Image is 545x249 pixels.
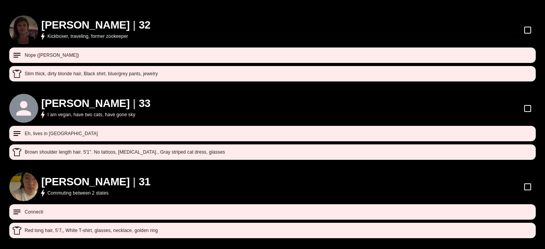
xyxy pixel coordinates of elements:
[25,208,43,215] p: Connecti
[47,190,108,196] p: Commuting between 2 states
[41,19,130,32] h1: [PERSON_NAME]
[133,19,135,32] h1: |
[9,15,38,44] img: Nicole
[41,97,130,110] h1: [PERSON_NAME]
[25,52,79,59] p: Nope ([PERSON_NAME])
[47,33,128,40] p: Kickboxer, traveling, former zookeeper
[139,97,150,110] h1: 33
[133,176,135,188] h1: |
[25,227,158,234] p: Red long hair, 5’7, , White T-shirt, glasses, necklace, golden ring
[25,149,225,156] p: Brown shoulder length hair. 5'1''. No tattoos, [MEDICAL_DATA]. , Gray striped cat dress, glasses
[47,111,135,118] p: I am vegan, have two cats, have gone sky
[41,176,130,188] h1: [PERSON_NAME]
[25,70,158,77] p: Slim thick, dirty blonde hair , Black shirt, blue/grey pants, jewelry
[9,172,38,201] img: Nicola
[25,130,98,137] p: Eh, lives in [GEOGRAPHIC_DATA]
[139,19,150,32] h1: 32
[133,97,135,110] h1: |
[139,176,150,188] h1: 31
